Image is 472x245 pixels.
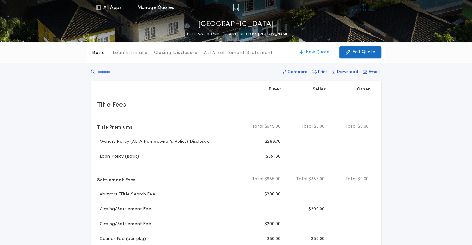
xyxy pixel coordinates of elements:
[345,124,358,130] b: Total:
[310,67,329,78] button: Print
[92,50,105,56] p: Basic
[264,124,281,130] span: $645.00
[265,139,281,145] p: $263.70
[313,86,326,93] p: Seller
[308,206,325,212] p: $200.00
[97,122,133,132] p: Title Premiums
[345,176,358,182] b: Total:
[361,67,381,78] button: Email
[252,124,264,130] b: Total:
[318,69,327,75] p: Print
[337,69,358,75] p: Download
[357,86,370,93] p: Other
[311,236,325,242] p: $30.00
[97,206,151,212] p: Closing/Settlement Fee
[97,236,146,242] p: Courier Fee (per pkg)
[368,69,380,75] p: Email
[113,50,148,56] p: Loan Estimate
[357,176,369,182] span: $0.00
[233,4,239,11] img: img
[306,49,330,55] p: New Quote
[308,176,325,182] span: $385.00
[97,139,210,145] p: Owners Policy (ALTA Homeowner's Policy) Disclosed
[353,49,375,55] p: Edit Quote
[182,31,290,37] p: QUOTE MN-10073-TC - LAST EDITED BY [PERSON_NAME]
[97,99,126,109] p: Title Fees
[264,176,281,182] span: $885.00
[301,124,314,130] b: Total:
[97,191,155,198] p: Abstract/Title Search Fee
[267,236,281,242] p: $30.00
[204,50,273,56] p: ALTA Settlement Statement
[269,86,281,93] p: Buyer
[293,46,336,58] button: New Quote
[198,20,274,29] p: [GEOGRAPHIC_DATA]
[357,124,369,130] span: $0.00
[339,46,381,58] button: Edit Quote
[154,50,198,56] p: Closing Disclosure
[252,176,264,182] b: Total:
[288,69,308,75] p: Compare
[97,221,151,227] p: Closing/Settlement Fee
[313,124,325,130] span: $0.00
[264,221,281,227] p: $200.00
[296,176,308,182] b: Total:
[97,154,139,160] p: Loan Policy (Basic)
[266,154,281,160] p: $381.30
[264,191,281,198] p: $300.00
[281,67,309,78] button: Compare
[330,67,360,78] button: Download
[97,174,136,184] p: Settlement Fees
[352,4,375,11] img: vs-icon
